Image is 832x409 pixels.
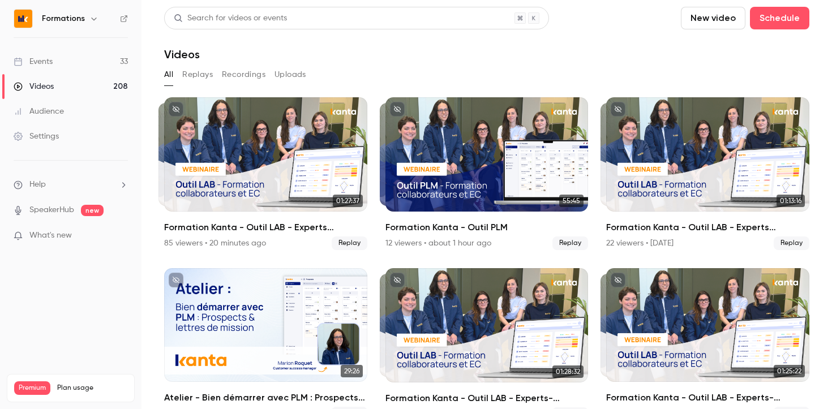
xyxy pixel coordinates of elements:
h2: Atelier - Bien démarrer avec PLM : Prospects & lettres de mission [164,391,367,404]
button: All [164,66,173,84]
span: Replay [552,236,588,250]
span: 01:28:32 [552,365,584,378]
span: 55:45 [559,195,584,207]
button: Replays [182,66,213,84]
div: Search for videos or events [174,12,287,24]
button: unpublished [390,102,405,117]
div: 12 viewers • about 1 hour ago [385,238,491,249]
h1: Videos [164,48,200,61]
li: Formation Kanta - Outil PLM [385,97,589,250]
button: unpublished [611,102,625,117]
iframe: Noticeable Trigger [114,231,128,241]
a: 55:4555:45Formation Kanta - Outil PLM12 viewers • about 1 hour agoReplay [385,97,589,250]
a: SpeakerHub [29,204,74,216]
button: unpublished [611,273,625,287]
a: 01:27:3701:27:37Formation Kanta - Outil LAB - Experts Comptables & Collaborateurs85 viewers • 20 ... [164,97,367,250]
h2: Formation Kanta - Outil LAB - Experts Comptables & Collaborateurs [164,221,367,234]
button: New video [681,7,745,29]
img: Formations [14,10,32,28]
li: Formation Kanta - Outil LAB - Experts Comptables & Collaborateurs [164,97,367,250]
h2: Formation Kanta - Outil LAB - Experts-comptables et collaborateurs [385,391,589,405]
span: new [81,205,104,216]
div: 85 viewers • 20 minutes ago [164,238,266,249]
span: 29:26 [341,365,363,377]
h2: Formation Kanta - Outil PLM [385,221,589,234]
section: Videos [164,7,809,402]
div: Events [14,56,53,67]
div: 22 viewers • [DATE] [606,238,674,249]
button: Uploads [275,66,306,84]
span: Premium [14,381,50,395]
span: Help [29,179,46,191]
li: help-dropdown-opener [14,179,128,191]
h2: Formation Kanta - Outil LAB - Experts-comptables & Collaborateurs [606,391,809,404]
button: Recordings [222,66,265,84]
span: What's new [29,230,72,242]
button: Schedule [750,7,809,29]
span: 01:13:16 [777,195,805,207]
h2: Formation Kanta - Outil LAB - Experts Comptables & Collaborateurs [606,221,809,234]
span: Plan usage [57,384,127,393]
button: unpublished [169,102,183,117]
button: unpublished [169,273,183,287]
span: 01:27:37 [333,195,363,207]
div: Videos [14,81,54,92]
div: Settings [14,131,59,142]
button: unpublished [390,273,405,287]
h6: Formations [42,13,85,24]
li: Formation Kanta - Outil LAB - Experts Comptables & Collaborateurs [606,97,809,250]
a: 01:13:1601:13:16Formation Kanta - Outil LAB - Experts Comptables & Collaborateurs22 viewers • [DA... [606,97,809,250]
span: Replay [332,236,367,250]
div: Audience [14,106,64,117]
span: 01:25:22 [774,365,805,377]
span: Replay [774,236,809,250]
